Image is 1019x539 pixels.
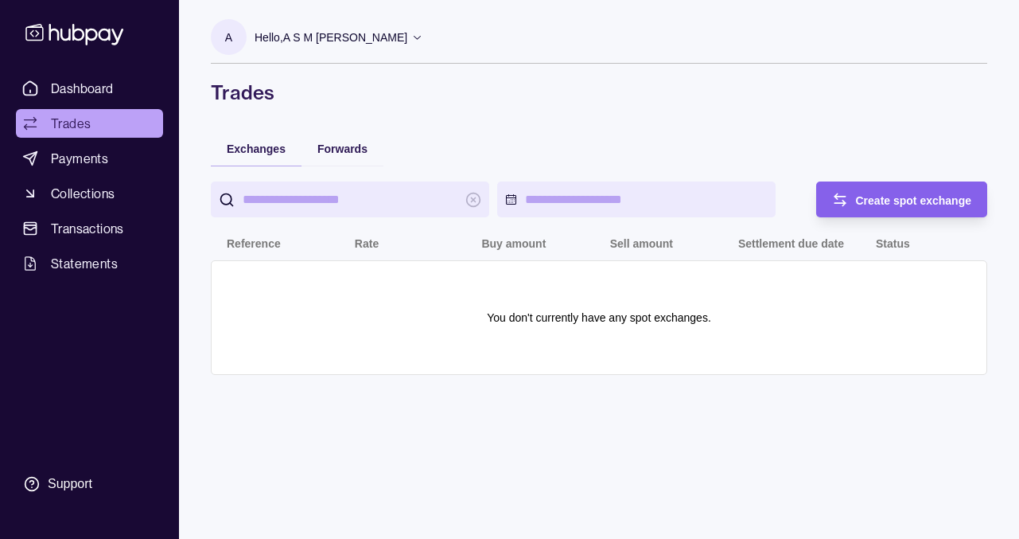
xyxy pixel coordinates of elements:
input: search [243,182,457,217]
p: A [225,29,232,46]
a: Trades [16,109,163,138]
p: Buy amount [481,237,546,250]
span: Dashboard [51,79,114,98]
a: Transactions [16,214,163,243]
span: Collections [51,184,115,203]
span: Forwards [317,143,368,155]
p: Settlement due date [738,237,844,250]
span: Transactions [51,219,124,238]
p: Hello, A S M [PERSON_NAME] [255,29,407,46]
span: Trades [51,114,91,133]
a: Collections [16,179,163,208]
div: Support [48,475,92,493]
p: Sell amount [610,237,673,250]
p: Rate [355,237,379,250]
span: Create spot exchange [856,194,972,207]
p: Reference [227,237,281,250]
p: You don't currently have any spot exchanges. [487,309,711,326]
span: Exchanges [227,143,286,155]
span: Payments [51,149,108,168]
a: Support [16,467,163,501]
p: Status [876,237,910,250]
a: Payments [16,144,163,173]
a: Dashboard [16,74,163,103]
h1: Trades [211,80,987,105]
button: Create spot exchange [816,182,988,217]
span: Statements [51,254,118,273]
a: Statements [16,249,163,278]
